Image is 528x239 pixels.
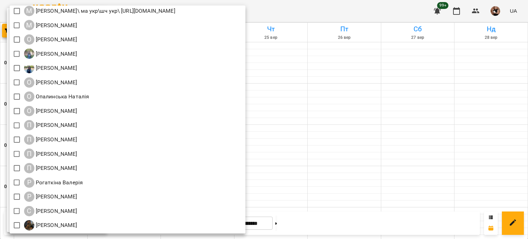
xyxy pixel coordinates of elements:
[34,50,77,58] p: [PERSON_NAME]
[24,163,34,173] div: П
[34,35,77,44] p: [PERSON_NAME]
[34,121,77,129] p: [PERSON_NAME]
[24,177,83,188] div: Рогаткіна Валерія
[24,134,34,145] div: П
[24,63,77,73] a: О [PERSON_NAME]
[24,63,77,73] div: Олійник Алла
[24,48,34,59] img: О
[24,6,34,16] div: М
[34,178,83,187] p: Рогаткіна Валерія
[24,149,77,159] div: Пилипів Романа
[34,150,77,158] p: [PERSON_NAME]
[24,220,77,230] a: С [PERSON_NAME]
[24,206,77,216] a: С [PERSON_NAME]
[24,20,34,30] div: М
[24,192,77,202] div: Руденко Наталія Юріївна
[24,34,77,45] a: О [PERSON_NAME]
[34,64,77,72] p: [PERSON_NAME]
[24,177,34,188] div: Р
[24,163,77,173] a: П [PERSON_NAME]
[24,77,77,88] a: О [PERSON_NAME]
[24,91,89,102] a: О Опалинська Наталія
[24,163,77,173] div: Попроцька Ольга
[34,164,77,172] p: [PERSON_NAME]
[34,207,77,215] p: [PERSON_NAME]
[24,134,77,145] a: П [PERSON_NAME]
[24,192,34,202] div: Р
[34,21,77,30] p: [PERSON_NAME]
[24,134,77,145] div: Перейма Юлія
[24,77,34,88] div: О
[24,177,83,188] a: Р Рогаткіна Валерія
[24,20,77,30] div: Мосюра Лариса
[24,34,34,45] div: О
[24,120,77,130] a: П [PERSON_NAME]
[24,77,77,88] div: Олійник Валентин
[24,6,175,16] div: Мойсук Надія\ ма укр\шч укр\ https://us06web.zoom.us/j/84559859332
[24,192,77,202] a: Р [PERSON_NAME]
[34,7,175,15] p: [PERSON_NAME]\ ма укр\шч укр\ [URL][DOMAIN_NAME]
[24,220,34,230] img: С
[24,48,77,59] a: О [PERSON_NAME]
[34,93,89,101] p: Опалинська Наталія
[24,34,77,45] div: Оксана Ушакова
[24,106,77,116] a: О [PERSON_NAME]
[24,149,34,159] div: П
[24,120,34,130] div: П
[34,78,77,87] p: [PERSON_NAME]
[24,120,77,130] div: Панасенко Дарина
[24,149,77,159] a: П [PERSON_NAME]
[24,91,34,102] div: О
[24,106,34,116] div: О
[24,106,77,116] div: Осовська Юлія
[24,6,175,16] a: М [PERSON_NAME]\ ма укр\шч укр\ [URL][DOMAIN_NAME]
[24,20,77,30] a: М [PERSON_NAME]
[34,193,77,201] p: [PERSON_NAME]
[24,206,77,216] div: Самсонова Ніла
[34,135,77,144] p: [PERSON_NAME]
[24,91,89,102] div: Опалинська Наталія
[34,221,77,229] p: [PERSON_NAME]
[24,63,34,73] img: О
[34,107,77,115] p: [PERSON_NAME]
[24,206,34,216] div: С
[24,220,77,230] div: Сорока Ростислав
